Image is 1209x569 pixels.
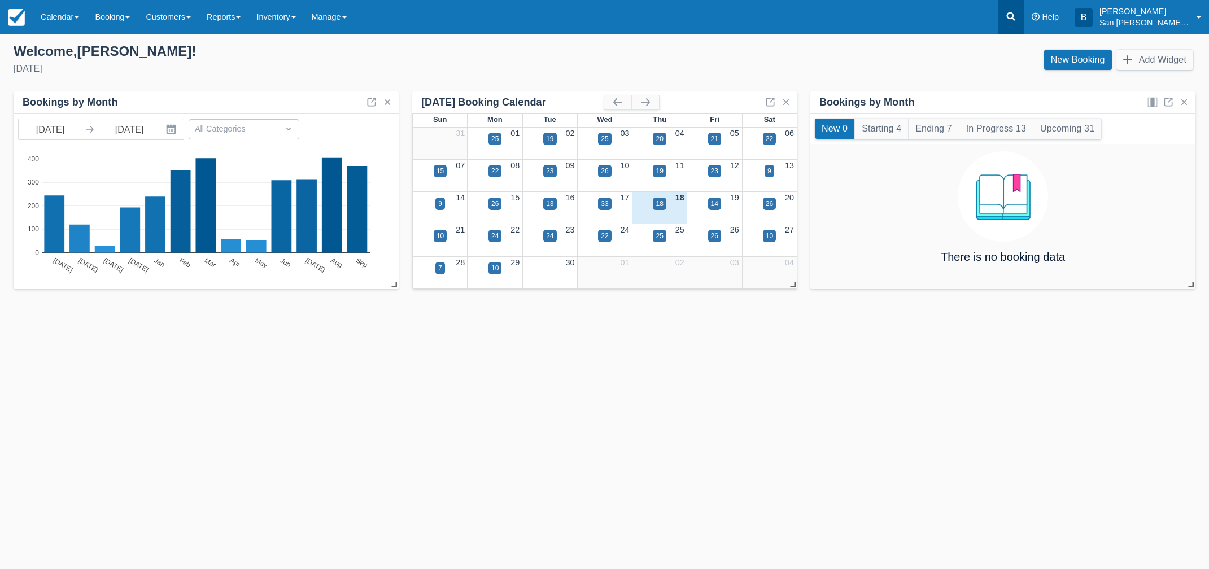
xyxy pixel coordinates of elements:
[438,263,442,273] div: 7
[730,161,739,170] a: 12
[1032,13,1040,21] i: Help
[546,134,553,144] div: 19
[1116,50,1193,70] button: Add Widget
[1099,17,1190,28] p: San [PERSON_NAME] Hut Systems
[621,258,630,267] a: 01
[656,134,663,144] div: 20
[1075,8,1093,27] div: B
[730,193,739,202] a: 19
[766,134,773,144] div: 22
[767,166,771,176] div: 9
[546,199,553,209] div: 13
[456,225,465,234] a: 21
[711,199,718,209] div: 14
[656,231,663,241] div: 25
[785,129,794,138] a: 06
[675,129,684,138] a: 04
[491,231,499,241] div: 24
[456,258,465,267] a: 28
[565,129,574,138] a: 02
[491,199,499,209] div: 26
[815,119,854,139] button: New 0
[656,199,663,209] div: 18
[785,225,794,234] a: 27
[565,161,574,170] a: 09
[675,193,684,202] a: 18
[565,193,574,202] a: 16
[766,199,773,209] div: 26
[8,9,25,26] img: checkfront-main-nav-mini-logo.png
[19,119,82,139] input: Start Date
[565,225,574,234] a: 23
[546,166,553,176] div: 23
[14,43,596,60] div: Welcome , [PERSON_NAME] !
[730,258,739,267] a: 03
[510,193,520,202] a: 15
[653,115,666,124] span: Thu
[601,134,608,144] div: 25
[730,129,739,138] a: 05
[621,129,630,138] a: 03
[23,96,118,109] div: Bookings by Month
[855,119,908,139] button: Starting 4
[491,263,499,273] div: 10
[510,161,520,170] a: 08
[601,199,608,209] div: 33
[510,129,520,138] a: 01
[675,225,684,234] a: 25
[675,161,684,170] a: 11
[601,231,608,241] div: 22
[1042,12,1059,21] span: Help
[764,115,775,124] span: Sat
[941,251,1065,263] h4: There is no booking data
[621,193,630,202] a: 17
[283,123,294,134] span: Dropdown icon
[711,166,718,176] div: 23
[438,199,442,209] div: 9
[785,193,794,202] a: 20
[510,258,520,267] a: 29
[958,151,1048,242] img: booking.png
[437,166,444,176] div: 15
[621,161,630,170] a: 10
[785,161,794,170] a: 13
[621,225,630,234] a: 24
[98,119,161,139] input: End Date
[510,225,520,234] a: 22
[710,115,719,124] span: Fri
[433,115,447,124] span: Sun
[1033,119,1101,139] button: Upcoming 31
[1099,6,1190,17] p: [PERSON_NAME]
[565,258,574,267] a: 30
[730,225,739,234] a: 26
[597,115,612,124] span: Wed
[1044,50,1112,70] a: New Booking
[487,115,503,124] span: Mon
[437,231,444,241] div: 10
[675,258,684,267] a: 02
[959,119,1033,139] button: In Progress 13
[785,258,794,267] a: 04
[161,119,184,139] button: Interact with the calendar and add the check-in date for your trip.
[491,166,499,176] div: 22
[544,115,556,124] span: Tue
[421,96,604,109] div: [DATE] Booking Calendar
[601,166,608,176] div: 26
[546,231,553,241] div: 24
[456,193,465,202] a: 14
[819,96,915,109] div: Bookings by Month
[711,134,718,144] div: 21
[491,134,499,144] div: 25
[14,62,596,76] div: [DATE]
[456,161,465,170] a: 07
[766,231,773,241] div: 10
[656,166,663,176] div: 19
[456,129,465,138] a: 31
[711,231,718,241] div: 26
[909,119,958,139] button: Ending 7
